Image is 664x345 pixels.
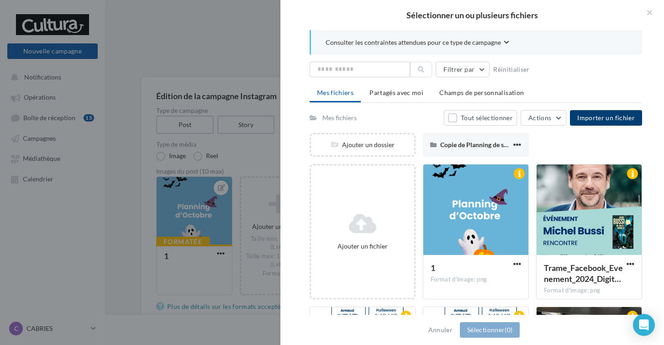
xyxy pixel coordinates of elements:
[431,276,521,284] div: Format d'image: png
[326,38,501,47] span: Consulter les contraintes attendues pour ce type de campagne
[431,263,435,273] span: 1
[425,324,456,335] button: Annuler
[436,62,490,77] button: Filtrer par
[444,110,517,126] button: Tout sélectionner
[528,114,551,122] span: Actions
[315,242,411,251] div: Ajouter un fichier
[505,326,512,334] span: (0)
[633,314,655,336] div: Open Intercom Messenger
[311,140,414,149] div: Ajouter un dossier
[544,287,634,295] div: Format d'image: png
[369,89,423,96] span: Partagés avec moi
[439,89,524,96] span: Champs de personnalisation
[577,114,635,122] span: Importer un fichier
[460,322,520,338] button: Sélectionner(0)
[295,11,649,19] h2: Sélectionner un ou plusieurs fichiers
[521,110,566,126] button: Actions
[326,37,509,49] button: Consulter les contraintes attendues pour ce type de campagne
[322,113,357,122] div: Mes fichiers
[570,110,642,126] button: Importer un fichier
[544,263,623,284] span: Trame_Facebook_Evenement_2024_Digitaleo.pptx
[317,89,353,96] span: Mes fichiers
[440,141,531,149] span: Copie de Planning de septembre
[490,64,533,75] button: Réinitialiser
